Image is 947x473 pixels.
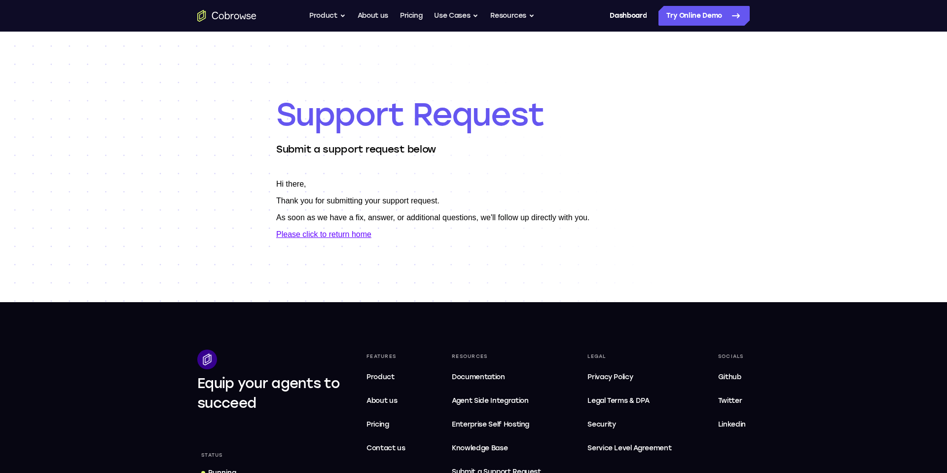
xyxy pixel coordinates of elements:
a: Go to the home page [197,10,256,22]
span: Linkedin [718,420,746,429]
a: Service Level Agreement [583,438,675,458]
div: Socials [714,350,750,363]
div: Resources [448,350,545,363]
span: Privacy Policy [587,373,633,381]
button: Product [309,6,346,26]
a: Privacy Policy [583,367,675,387]
span: Github [718,373,741,381]
a: Legal Terms & DPA [583,391,675,411]
span: Product [366,373,395,381]
a: Try Online Demo [658,6,750,26]
a: Linkedin [714,415,750,434]
span: Security [587,420,616,429]
p: Submit a support request below [276,142,671,156]
span: Knowledge Base [452,444,508,452]
a: Dashboard [610,6,647,26]
a: Security [583,415,675,434]
span: Documentation [452,373,505,381]
span: Equip your agents to succeed [197,375,340,411]
a: Github [714,367,750,387]
a: Product [363,367,409,387]
a: Twitter [714,391,750,411]
h1: Support Request [276,95,671,134]
a: Documentation [448,367,545,387]
button: Use Cases [434,6,478,26]
span: Contact us [366,444,405,452]
span: Service Level Agreement [587,442,671,454]
div: Status [197,448,227,462]
div: Features [363,350,409,363]
button: Resources [490,6,535,26]
a: Pricing [363,415,409,434]
div: Legal [583,350,675,363]
span: Enterprise Self Hosting [452,419,541,431]
span: Pricing [366,420,389,429]
a: Enterprise Self Hosting [448,415,545,434]
a: Pricing [400,6,423,26]
span: Agent Side Integration [452,395,541,407]
span: About us [366,396,397,405]
span: Legal Terms & DPA [587,396,649,405]
a: Knowledge Base [448,438,545,458]
a: Contact us [363,438,409,458]
iframe: Form 0 [276,180,671,239]
span: Twitter [718,396,742,405]
a: Agent Side Integration [448,391,545,411]
a: About us [363,391,409,411]
a: About us [358,6,388,26]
